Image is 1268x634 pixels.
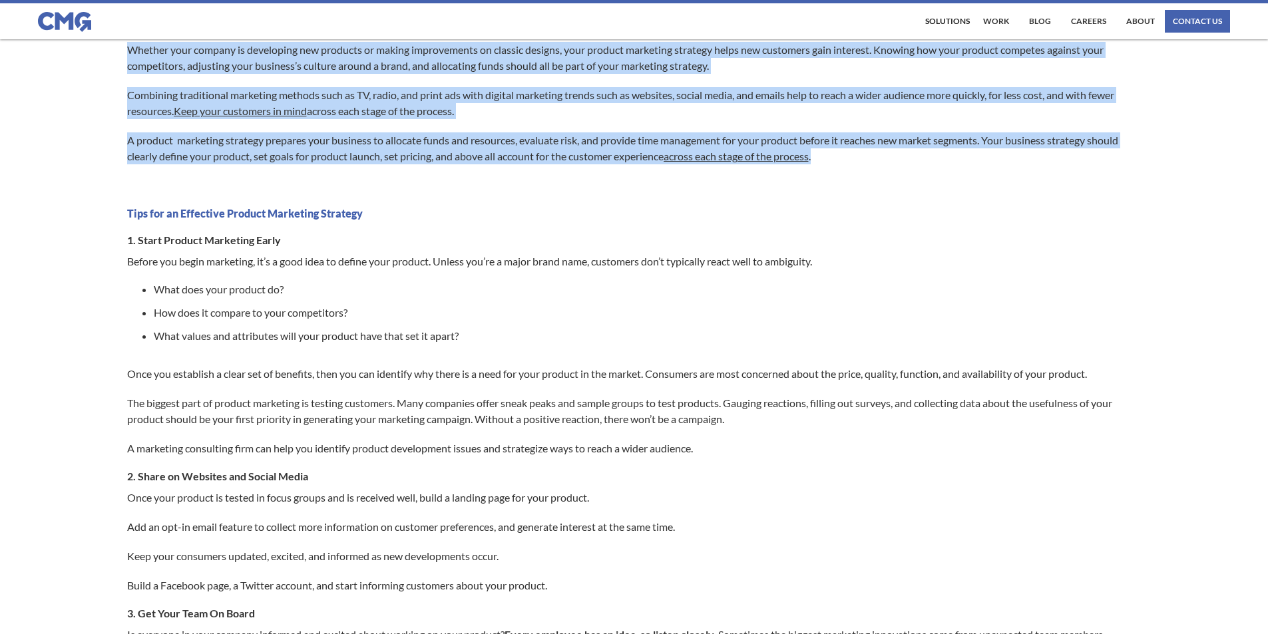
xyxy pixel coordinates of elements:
[925,17,970,25] div: Solutions
[127,490,1128,506] p: Once your product is tested in focus groups and is received well, build a landing page for your p...
[127,577,1128,593] p: Build a Facebook page, a Twitter account, and start informing customers about your product.
[1026,10,1054,33] a: Blog
[154,306,1128,319] li: How does it compare to your competitors?
[154,329,1128,343] li: What values and attributes will your product have that set it apart?
[154,283,1128,296] li: What does your product do?
[664,150,809,162] a: across each stage of the process
[38,12,91,32] img: CMG logo in blue.
[127,366,1128,382] p: Once you establish a clear set of benefits, then you can identify why there is a need for your pr...
[127,607,255,619] strong: 3. Get Your Team On Board
[127,440,1128,456] p: A marketing consulting firm can help you identify product development issues and strategize ways ...
[127,548,1128,564] p: Keep your consumers updated, excited, and informed as new developments occur.
[1068,10,1110,33] a: Careers
[174,104,307,117] a: Keep your customers in mind
[127,132,1128,164] p: A product marketing strategy prepares your business to allocate funds and resources, evaluate ris...
[127,87,1128,119] p: Combining traditional marketing methods such as TV, radio, and print ads with digital marketing t...
[127,519,1128,535] p: Add an opt-in email feature to collect more information on customer preferences, and generate int...
[127,253,1128,269] p: Before you begin marketing, it’s a good idea to define your product. Unless you’re a major brand ...
[127,178,1128,194] p: ‍
[127,395,1128,427] p: The biggest part of product marketing is testing customers. Many companies offer sneak peaks and ...
[127,42,1128,74] p: Whether your company is developing new products or making improvements on classic designs, your p...
[127,207,1128,220] h3: Tips for an Effective Product Marketing Strategy
[1173,17,1222,25] div: contact us
[980,10,1012,33] a: work
[127,234,281,246] strong: 1. Start Product Marketing Early
[127,470,308,482] strong: 2. Share on Websites and Social Media
[1123,10,1158,33] a: About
